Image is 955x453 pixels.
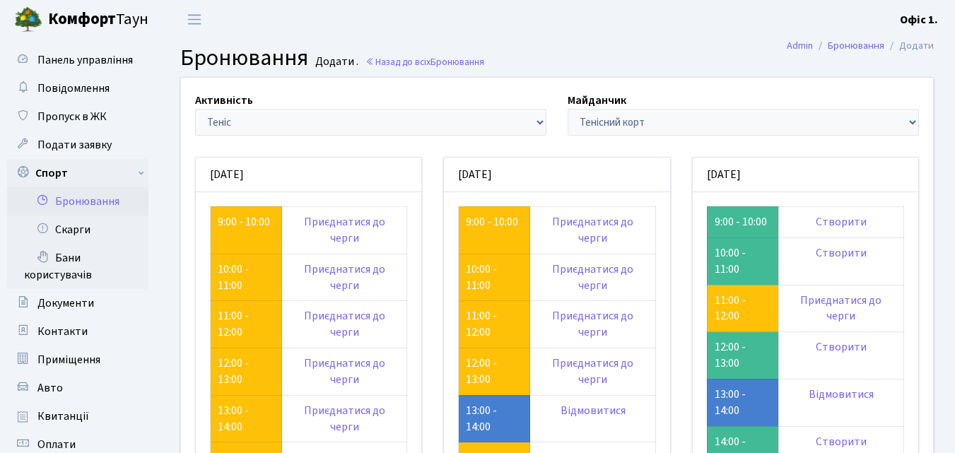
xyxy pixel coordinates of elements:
a: Приєднатися до черги [304,308,385,340]
div: [DATE] [693,158,918,192]
a: Офіс 1. [900,11,938,28]
a: Приєднатися до черги [552,308,633,340]
span: Подати заявку [37,137,112,153]
div: [DATE] [196,158,421,192]
span: Панель управління [37,52,133,68]
img: logo.png [14,6,42,34]
a: Контакти [7,317,148,346]
a: 10:00 - 11:00 [218,261,249,293]
span: Документи [37,295,94,311]
a: 10:00 - 11:00 [466,261,497,293]
a: Приєднатися до черги [304,403,385,435]
span: Контакти [37,324,88,339]
a: 13:00 - 14:00 [466,403,497,435]
small: Додати . [312,55,358,69]
a: Приєднатися до черги [800,293,881,324]
a: 9:00 - 10:00 [218,214,270,230]
a: Скарги [7,216,148,244]
label: Активність [195,92,253,109]
td: 10:00 - 11:00 [707,237,778,285]
nav: breadcrumb [766,31,955,61]
span: Оплати [37,437,76,452]
a: Документи [7,289,148,317]
a: Приєднатися до черги [552,214,633,246]
div: [DATE] [444,158,669,192]
a: Admin [787,38,813,53]
a: Назад до всіхБронювання [365,55,484,69]
span: Бронювання [430,55,484,69]
a: 13:00 - 14:00 [218,403,249,435]
span: Таун [48,8,148,32]
a: Приєднатися до черги [304,214,385,246]
span: Приміщення [37,352,100,367]
a: Створити [816,245,867,261]
a: 12:00 - 13:00 [218,355,249,387]
a: Створити [816,434,867,449]
button: Переключити навігацію [177,8,212,31]
a: Спорт [7,159,148,187]
b: Офіс 1. [900,12,938,28]
a: Приєднатися до черги [304,261,385,293]
a: Повідомлення [7,74,148,102]
a: Авто [7,374,148,402]
a: Панель управління [7,46,148,74]
a: Приєднатися до черги [552,355,633,387]
a: Пропуск в ЖК [7,102,148,131]
li: Додати [884,38,934,54]
a: Бани користувачів [7,244,148,289]
a: Бронювання [7,187,148,216]
td: 12:00 - 13:00 [707,332,778,380]
td: 9:00 - 10:00 [707,206,778,237]
a: Приєднатися до черги [552,261,633,293]
a: Приміщення [7,346,148,374]
a: 12:00 - 13:00 [466,355,497,387]
span: Повідомлення [37,81,110,96]
a: Подати заявку [7,131,148,159]
a: Відмовитися [809,387,874,402]
span: Пропуск в ЖК [37,109,107,124]
a: Створити [816,214,867,230]
span: Бронювання [180,42,308,74]
span: Квитанції [37,408,89,424]
a: Квитанції [7,402,148,430]
a: Бронювання [828,38,884,53]
a: 11:00 - 12:00 [218,308,249,340]
a: Відмовитися [561,403,626,418]
a: 9:00 - 10:00 [466,214,518,230]
a: Створити [816,339,867,355]
label: Майданчик [568,92,626,109]
b: Комфорт [48,8,116,30]
a: 11:00 - 12:00 [715,293,746,324]
a: 11:00 - 12:00 [466,308,497,340]
a: 13:00 - 14:00 [715,387,746,418]
span: Авто [37,380,63,396]
a: Приєднатися до черги [304,355,385,387]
